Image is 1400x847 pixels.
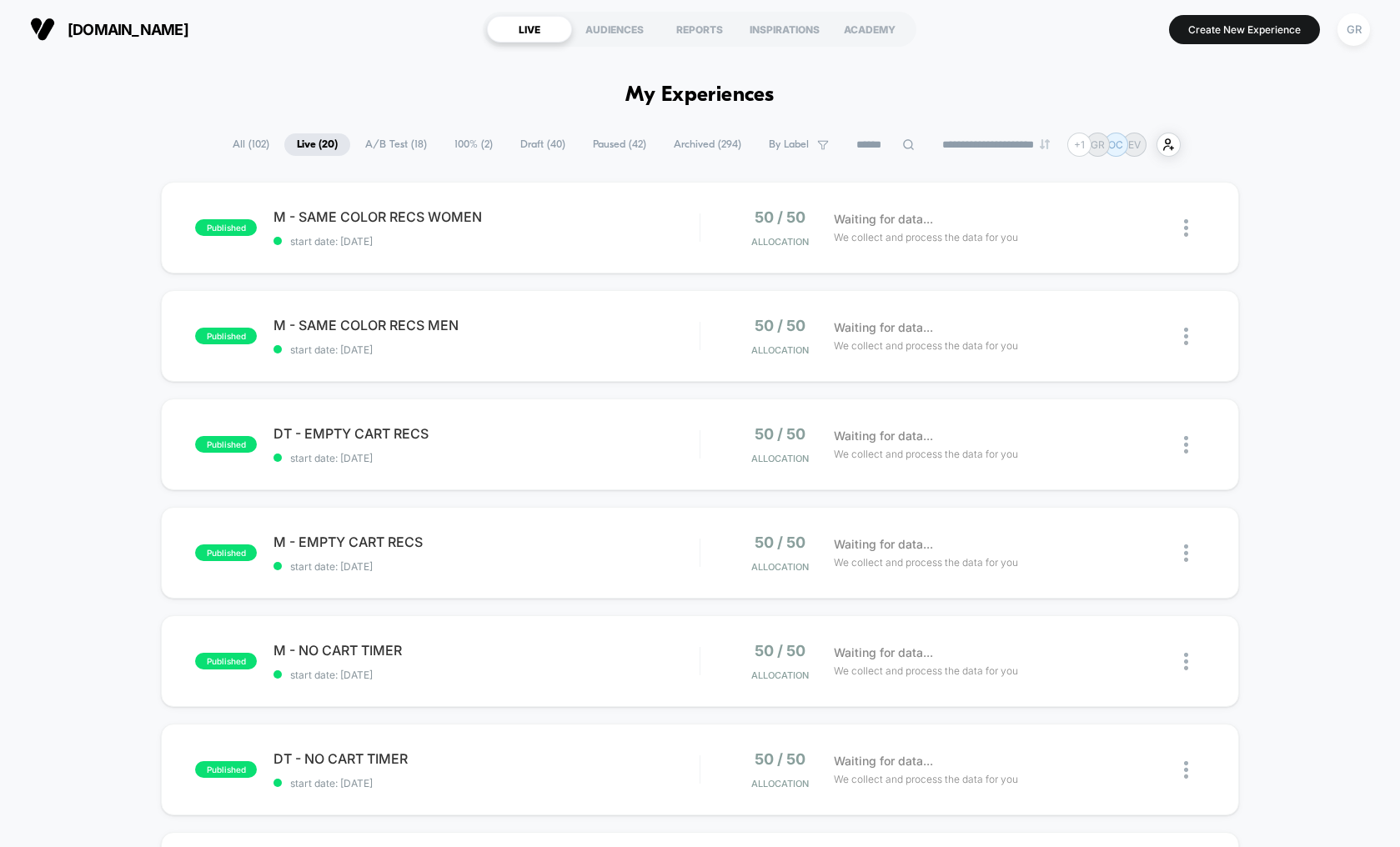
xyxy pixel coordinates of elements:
span: published [195,328,257,344]
img: close [1184,219,1188,237]
span: Archived ( 294 ) [661,133,754,156]
div: GR [1337,13,1370,46]
span: We collect and process the data for you [834,338,1018,353]
img: close [1184,761,1188,779]
img: close [1184,653,1188,670]
span: Live ( 20 ) [284,133,350,156]
span: Allocation [751,453,809,464]
span: published [195,219,257,236]
span: published [195,761,257,778]
span: We collect and process the data for you [834,771,1018,787]
span: start date: [DATE] [273,777,700,789]
div: ACADEMY [827,16,912,43]
span: Draft ( 40 ) [508,133,578,156]
span: All ( 102 ) [220,133,282,156]
span: M - EMPTY CART RECS [273,534,700,550]
p: OC [1108,138,1123,151]
img: close [1184,328,1188,345]
div: + 1 [1067,133,1091,157]
span: A/B Test ( 18 ) [353,133,439,156]
span: start date: [DATE] [273,235,700,248]
span: Waiting for data... [834,318,933,337]
span: Allocation [751,236,809,248]
p: EV [1128,138,1141,151]
span: Allocation [751,344,809,356]
span: published [195,436,257,453]
span: DT - NO CART TIMER [273,750,700,767]
h1: My Experiences [625,83,775,108]
span: 50 / 50 [755,750,805,768]
div: REPORTS [657,16,742,43]
span: 100% ( 2 ) [442,133,505,156]
span: Allocation [751,778,809,789]
span: start date: [DATE] [273,669,700,681]
span: Waiting for data... [834,210,933,228]
img: Visually logo [30,17,55,42]
span: We collect and process the data for you [834,663,1018,679]
div: AUDIENCES [572,16,657,43]
span: We collect and process the data for you [834,554,1018,570]
span: 50 / 50 [755,425,805,443]
img: close [1184,436,1188,454]
span: 50 / 50 [755,317,805,334]
p: GR [1091,138,1105,151]
span: [DOMAIN_NAME] [68,21,188,38]
span: published [195,653,257,669]
span: M - SAME COLOR RECS WOMEN [273,208,700,225]
img: close [1184,544,1188,562]
button: [DOMAIN_NAME] [25,16,193,43]
span: 50 / 50 [755,642,805,659]
button: GR [1332,13,1375,47]
span: start date: [DATE] [273,560,700,573]
span: Waiting for data... [834,644,933,662]
span: By Label [769,138,809,151]
span: We collect and process the data for you [834,229,1018,245]
span: Allocation [751,669,809,681]
span: DT - EMPTY CART RECS [273,425,700,442]
div: INSPIRATIONS [742,16,827,43]
span: start date: [DATE] [273,343,700,356]
span: Waiting for data... [834,535,933,554]
span: Waiting for data... [834,427,933,445]
div: LIVE [487,16,572,43]
span: published [195,544,257,561]
span: M - NO CART TIMER [273,642,700,659]
span: 50 / 50 [755,534,805,551]
button: Create New Experience [1169,15,1320,44]
img: end [1040,139,1050,149]
span: start date: [DATE] [273,452,700,464]
span: Paused ( 42 ) [580,133,659,156]
span: M - SAME COLOR RECS MEN [273,317,700,333]
span: Waiting for data... [834,752,933,770]
span: We collect and process the data for you [834,446,1018,462]
span: 50 / 50 [755,208,805,226]
span: Allocation [751,561,809,573]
